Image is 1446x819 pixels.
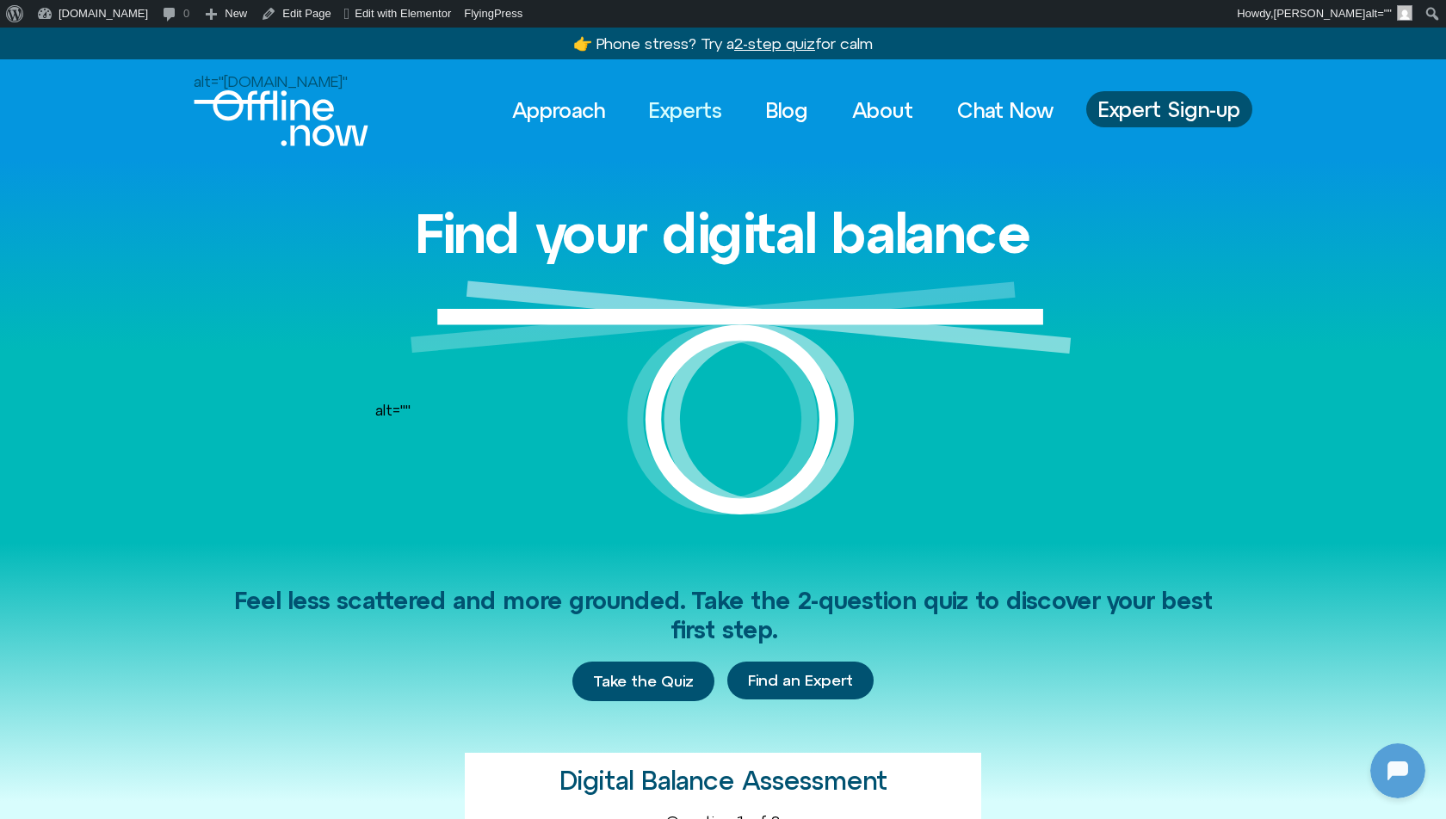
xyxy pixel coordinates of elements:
a: Expert Sign-up [1086,91,1252,127]
a: Take the Quiz [572,662,714,701]
h2: Digital Balance Assessment [559,767,887,795]
img: offline.now [194,90,368,146]
div: Logo [194,73,436,146]
span: alt="[DOMAIN_NAME]" [194,72,348,90]
span: [PERSON_NAME] [1274,7,1366,20]
span: Take the Quiz [593,672,694,691]
a: Experts [633,91,738,129]
span: alt="" [375,401,411,419]
span: Find an Expert [748,672,853,689]
u: 2-step quiz [734,34,815,52]
a: alt="[DOMAIN_NAME]" [194,73,492,146]
a: Blog [751,91,824,129]
a: 👉 Phone stress? Try a2-step quizfor calm [573,34,873,52]
span: Expert Sign-up [1098,98,1240,120]
span: Feel less scattered and more grounded. Take the 2-question quiz to discover your best first step. [234,587,1213,643]
div: Find an Expert [727,662,874,701]
span: alt="" [1365,7,1392,20]
a: Find an Expert [727,662,874,699]
iframe: Botpress [1370,743,1425,798]
nav: Menu [497,91,1069,129]
h1: Find your digital balance [415,203,1031,263]
a: Approach [497,91,621,129]
span: Edit with Elementor [355,7,451,20]
a: Chat Now [942,91,1069,129]
a: About [837,91,929,129]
